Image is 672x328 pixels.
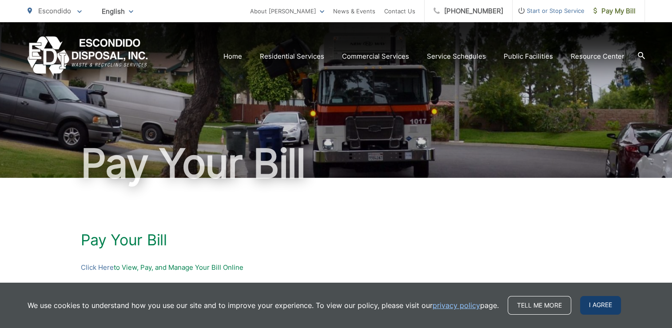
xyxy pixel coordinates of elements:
span: English [95,4,140,19]
a: Residential Services [260,51,324,62]
a: Service Schedules [427,51,486,62]
a: Resource Center [571,51,624,62]
h1: Pay Your Bill [28,141,645,186]
span: Escondido [38,7,71,15]
a: Home [223,51,242,62]
a: Tell me more [508,296,571,315]
h1: Pay Your Bill [81,231,592,249]
a: EDCD logo. Return to the homepage. [28,36,148,76]
a: Contact Us [384,6,415,16]
a: News & Events [333,6,375,16]
p: to View, Pay, and Manage Your Bill Online [81,262,592,273]
a: Public Facilities [504,51,553,62]
a: Click Here [81,262,114,273]
span: Pay My Bill [593,6,636,16]
a: Commercial Services [342,51,409,62]
a: About [PERSON_NAME] [250,6,324,16]
span: I agree [580,296,621,315]
a: privacy policy [433,300,480,311]
p: We use cookies to understand how you use our site and to improve your experience. To view our pol... [28,300,499,311]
